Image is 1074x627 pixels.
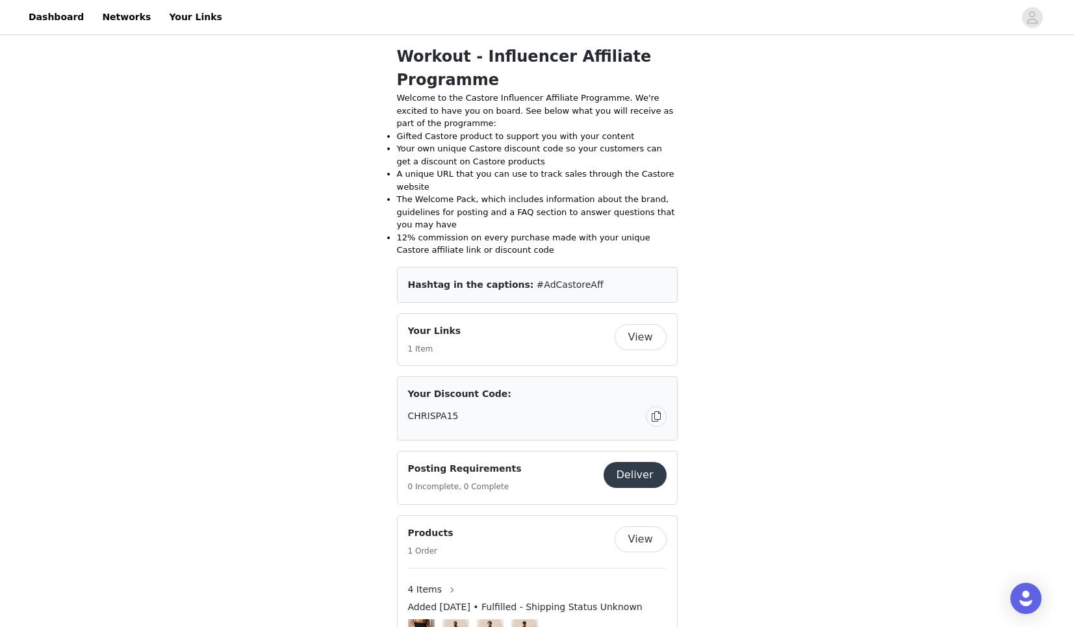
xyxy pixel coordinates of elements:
[397,130,678,143] li: Gifted Castore product to support you with your content
[408,343,461,355] h5: 1 Item
[397,168,678,193] li: A unique URL that you can use to track sales through the Castore website
[615,526,667,552] button: View
[604,462,667,488] button: Deliver
[397,45,678,92] h1: Workout - Influencer Affiliate Programme
[1026,7,1038,28] div: avatar
[397,451,678,505] div: Posting Requirements
[408,583,442,596] span: 4 Items
[397,142,678,168] li: Your own unique Castore discount code so your customers can get a discount on Castore products
[397,92,678,130] p: Welcome to the Castore Influencer Affiliate Programme. We're excited to have you on board. See be...
[408,324,461,338] h4: Your Links
[397,193,678,231] li: The Welcome Pack, which includes information about the brand, guidelines for posting and a FAQ se...
[408,600,643,614] span: Added [DATE] • Fulfilled - Shipping Status Unknown
[615,324,667,350] button: View
[21,3,92,32] a: Dashboard
[94,3,159,32] a: Networks
[537,279,604,290] span: #AdCastoreAff
[1010,583,1042,614] div: Open Intercom Messenger
[408,279,534,290] span: Hashtag in the captions:
[397,231,678,257] li: 12% commission on every purchase made with your unique Castore affiliate link or discount code
[408,462,522,476] h4: Posting Requirements
[161,3,230,32] a: Your Links
[408,387,511,401] span: Your Discount Code:
[408,545,454,557] h5: 1 Order
[408,526,454,540] h4: Products
[408,481,522,493] h5: 0 Incomplete, 0 Complete
[408,409,459,423] span: CHRISPA15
